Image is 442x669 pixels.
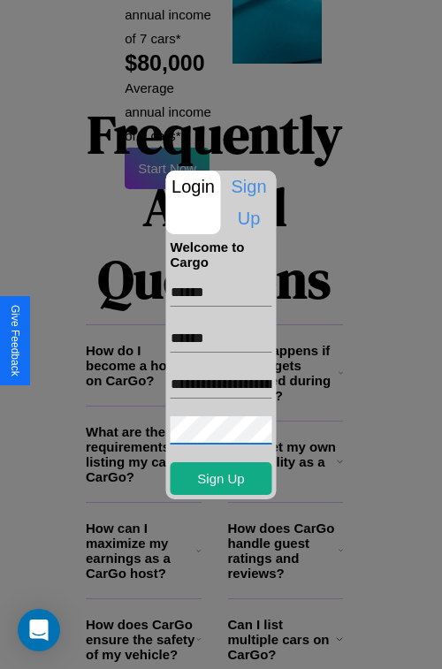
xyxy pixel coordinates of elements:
[166,171,221,202] p: Login
[222,171,277,234] p: Sign Up
[171,239,272,270] h4: Welcome to Cargo
[171,462,272,495] button: Sign Up
[18,609,60,651] div: Open Intercom Messenger
[9,305,21,376] div: Give Feedback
